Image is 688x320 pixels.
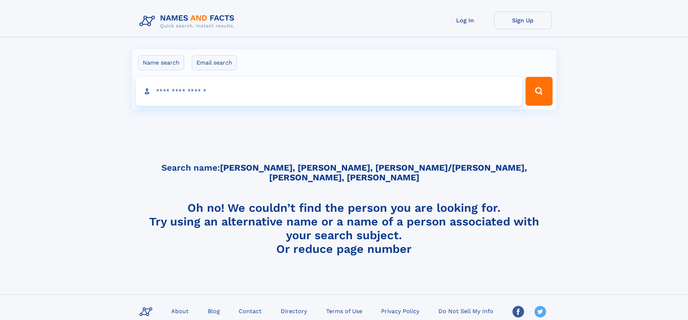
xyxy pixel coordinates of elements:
[192,55,237,70] label: Email search
[136,77,523,106] input: search input
[205,306,223,316] a: Blog
[168,306,191,316] a: About
[525,77,552,106] button: Search Button
[512,306,524,317] img: Facebook
[137,201,552,256] h4: Oh no! We couldn’t find the person you are looking for. Try using an alternative name or a name o...
[137,12,241,31] img: Logo Names and Facts
[378,306,422,316] a: Privacy Policy
[220,163,527,183] b: [PERSON_NAME], [PERSON_NAME], [PERSON_NAME]/[PERSON_NAME], [PERSON_NAME], [PERSON_NAME]
[278,306,310,316] a: Directory
[436,306,496,316] a: Do Not Sell My Info
[535,306,546,317] img: Twitter
[137,163,552,183] h5: Search name:
[138,55,184,70] label: Name search
[494,12,552,29] a: Sign Up
[236,306,264,316] a: Contact
[323,306,365,316] a: Terms of Use
[436,12,494,29] a: Log In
